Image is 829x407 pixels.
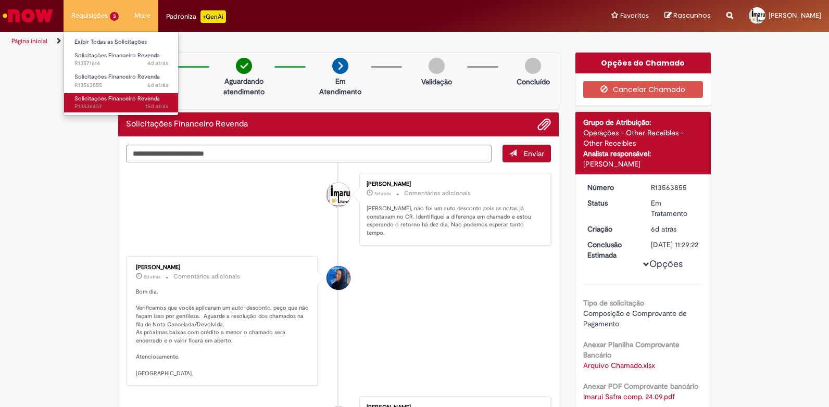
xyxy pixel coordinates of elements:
[200,10,226,23] p: +GenAi
[525,58,541,74] img: img-circle-grey.png
[537,118,551,131] button: Adicionar anexos
[64,50,179,69] a: Aberto R13571614 : Solicitações Financeiro Revenda
[651,224,676,234] span: 6d atrás
[326,266,350,290] div: Luana Albuquerque
[583,361,655,370] a: Download de Arquivo Chamado.xlsx
[74,73,160,81] span: Solicitações Financeiro Revenda
[64,31,179,116] ul: Requisições
[651,224,699,234] div: 24/09/2025 16:03:02
[64,93,179,112] a: Aberto R13536437 : Solicitações Financeiro Revenda
[583,340,680,360] b: Anexar Planilha Comprovante Bancário
[583,128,704,148] div: Operações - Other Receibles - Other Receibles
[651,224,676,234] time: 24/09/2025 16:03:02
[575,53,711,73] div: Opções do Chamado
[421,77,452,87] p: Validação
[651,198,699,219] div: Em Tratamento
[166,10,226,23] div: Padroniza
[583,298,644,308] b: Tipo de solicitação
[664,11,711,21] a: Rascunhos
[8,32,545,51] ul: Trilhas de página
[580,224,644,234] dt: Criação
[64,36,179,48] a: Exibir Todas as Solicitações
[367,205,540,237] p: [PERSON_NAME], não foi um auto desconto pois as notas já constavam no CR. Identifiquei a diferenç...
[64,71,179,91] a: Aberto R13563855 : Solicitações Financeiro Revenda
[583,117,704,128] div: Grupo de Atribuição:
[74,81,168,90] span: R13563855
[1,5,55,26] img: ServiceNow
[583,148,704,159] div: Analista responsável:
[173,272,240,281] small: Comentários adicionais
[136,264,309,271] div: [PERSON_NAME]
[583,309,689,328] span: Composição e Comprovante de Pagamento
[651,182,699,193] div: R13563855
[374,190,391,197] time: 25/09/2025 11:23:02
[517,77,550,87] p: Concluído
[332,58,348,74] img: arrow-next.png
[583,81,704,98] button: Cancelar Chamado
[147,59,168,67] span: 4d atrás
[147,59,168,67] time: 26/09/2025 16:29:52
[673,10,711,20] span: Rascunhos
[367,181,540,187] div: [PERSON_NAME]
[126,145,492,162] textarea: Digite sua mensagem aqui...
[769,11,821,20] span: [PERSON_NAME]
[74,95,160,103] span: Solicitações Financeiro Revenda
[580,198,644,208] dt: Status
[145,103,168,110] span: 15d atrás
[126,120,248,129] h2: Solicitações Financeiro Revenda Histórico de tíquete
[429,58,445,74] img: img-circle-grey.png
[503,145,551,162] button: Enviar
[147,81,168,89] time: 24/09/2025 16:03:04
[11,37,47,45] a: Página inicial
[236,58,252,74] img: check-circle-green.png
[74,103,168,111] span: R13536437
[326,183,350,207] div: Amanda Silva
[583,381,698,391] b: Anexar PDF Comprovante bancário
[145,103,168,110] time: 15/09/2025 15:19:01
[144,274,160,280] span: 5d atrás
[71,10,108,21] span: Requisições
[74,52,160,59] span: Solicitações Financeiro Revenda
[219,76,269,97] p: Aguardando atendimento
[580,239,644,260] dt: Conclusão Estimada
[651,239,699,250] div: [DATE] 11:29:22
[134,10,150,21] span: More
[524,149,544,158] span: Enviar
[583,392,675,401] a: Download de Imarui Safra comp. 24.09.pdf
[404,189,471,198] small: Comentários adicionais
[147,81,168,89] span: 6d atrás
[136,288,309,378] p: Bom dia. Verificamos que vocês aplicaram um auto-desconto, peço que não façam isso por gentileza....
[374,190,391,197] span: 5d atrás
[580,182,644,193] dt: Número
[74,59,168,68] span: R13571614
[620,10,649,21] span: Favoritos
[110,12,119,21] span: 3
[315,76,366,97] p: Em Atendimento
[583,159,704,169] div: [PERSON_NAME]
